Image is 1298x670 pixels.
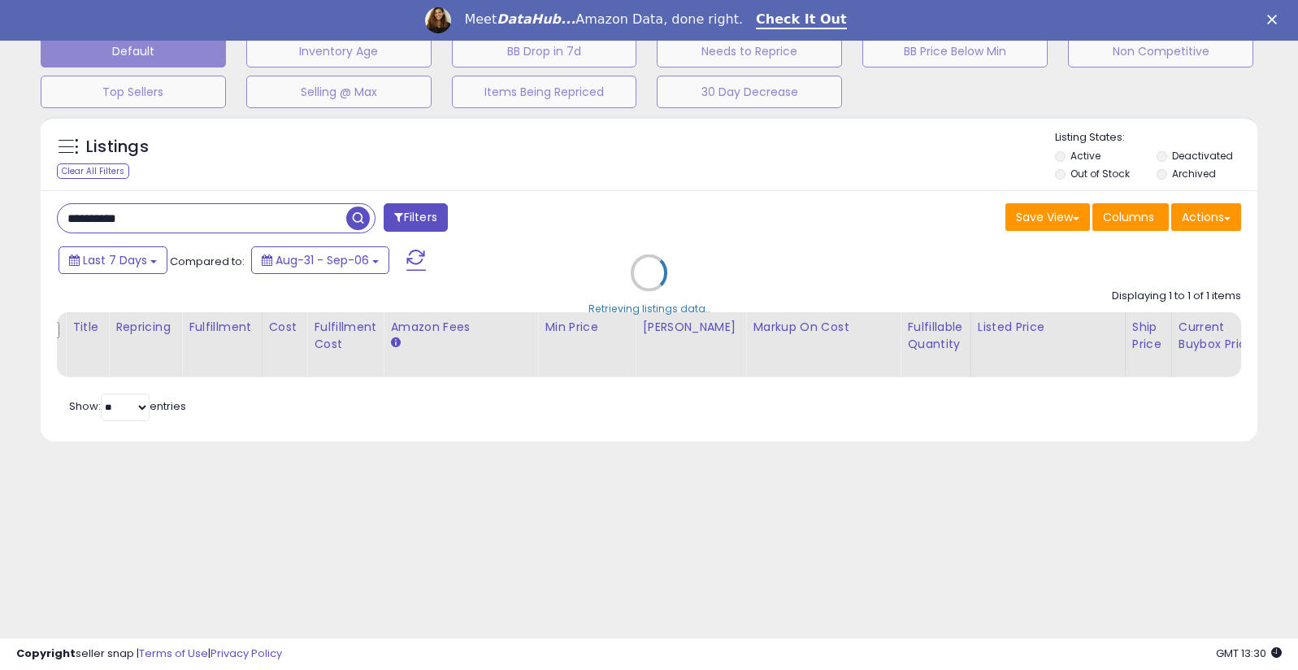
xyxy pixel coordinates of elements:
[425,7,451,33] img: Profile image for Georgie
[452,76,637,108] button: Items Being Repriced
[139,646,208,661] a: Terms of Use
[16,646,282,662] div: seller snap | |
[657,35,842,67] button: Needs to Reprice
[41,76,226,108] button: Top Sellers
[862,35,1048,67] button: BB Price Below Min
[588,301,710,315] div: Retrieving listings data..
[246,76,432,108] button: Selling @ Max
[464,11,743,28] div: Meet Amazon Data, done right.
[1068,35,1253,67] button: Non Competitive
[41,35,226,67] button: Default
[756,11,847,29] a: Check It Out
[1216,646,1282,661] span: 2025-09-15 13:30 GMT
[497,11,575,27] i: DataHub...
[16,646,76,661] strong: Copyright
[1267,15,1283,24] div: Close
[246,35,432,67] button: Inventory Age
[452,35,637,67] button: BB Drop in 7d
[211,646,282,661] a: Privacy Policy
[657,76,842,108] button: 30 Day Decrease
